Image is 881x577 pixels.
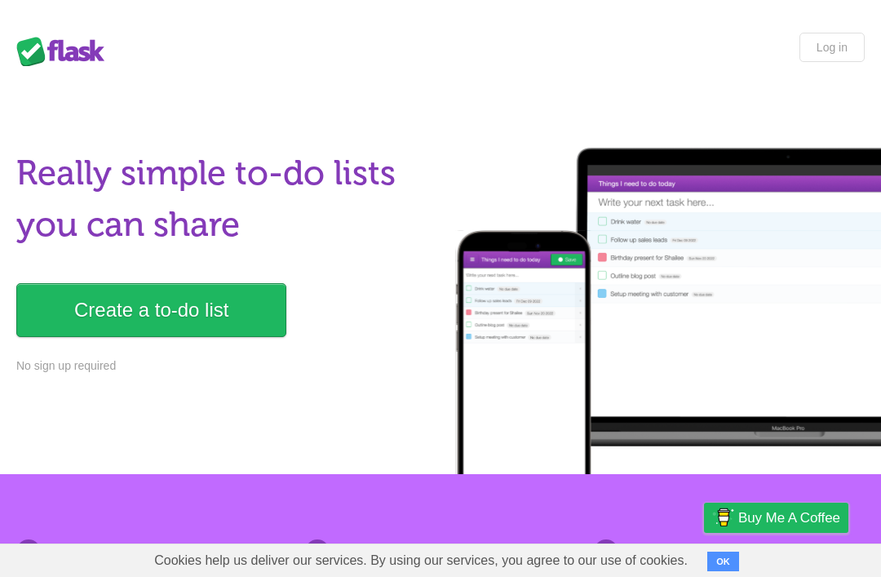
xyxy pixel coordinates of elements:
[707,552,739,571] button: OK
[16,148,432,251] h1: Really simple to-do lists you can share
[799,33,865,62] a: Log in
[16,357,432,375] p: No sign up required
[16,283,286,337] a: Create a to-do list
[16,37,114,66] div: Flask Lists
[712,504,734,531] img: Buy me a coffee
[138,544,704,577] span: Cookies help us deliver our services. By using our services, you agree to our use of cookies.
[594,539,865,561] h2: Access from any device.
[305,539,576,561] h2: Share lists with ease.
[704,503,848,533] a: Buy me a coffee
[16,539,287,561] h2: No sign up. Nothing to install.
[738,504,840,532] span: Buy me a coffee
